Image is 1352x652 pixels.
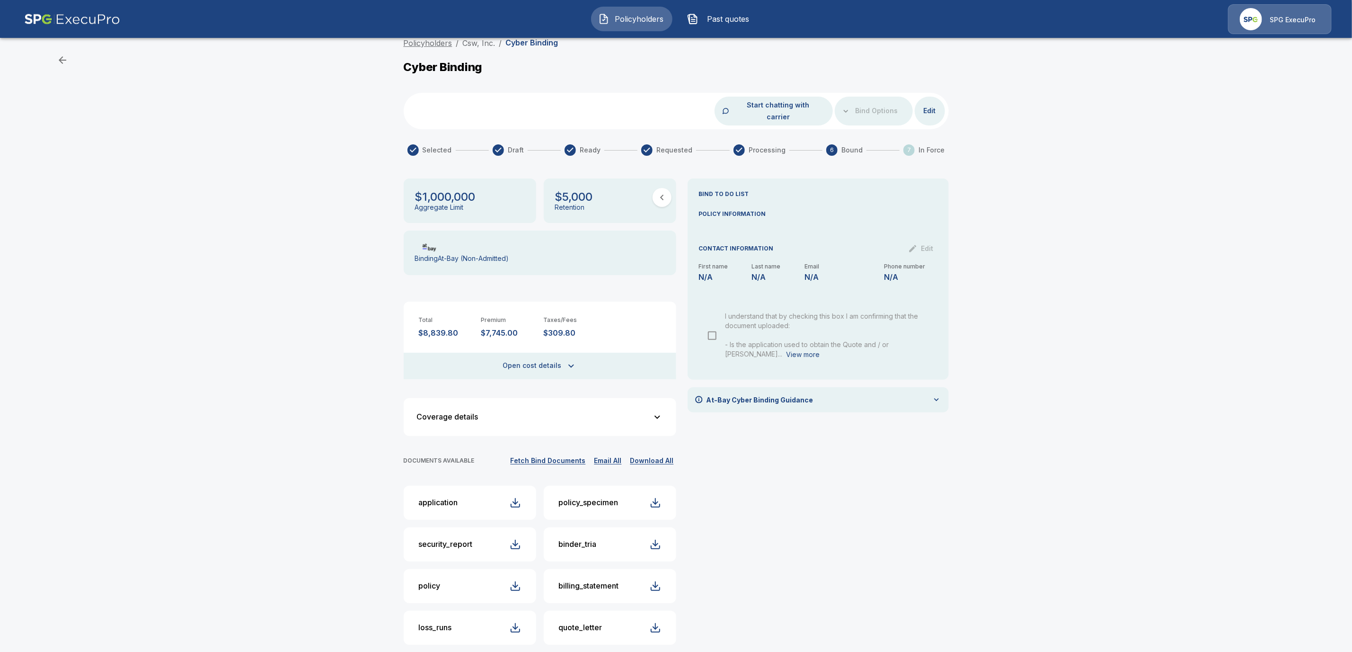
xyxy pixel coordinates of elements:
span: Selected [423,145,452,155]
button: Edit [915,102,945,120]
button: Past quotes IconPast quotes [680,7,761,31]
p: Phone number [884,264,937,269]
p: Aggregate Limit [415,204,464,212]
span: Bound [841,145,863,155]
p: $1,000,000 [415,190,476,204]
div: application [419,498,458,507]
button: quote_letter [544,611,676,645]
button: binder_tria [544,527,676,562]
img: Agency Icon [1240,8,1262,30]
p: Binding At-Bay (Non-Admitted) [415,255,509,263]
button: loss_runs [404,611,536,645]
nav: breadcrumb [404,37,558,49]
button: Open cost details [404,353,676,379]
img: Carrier Logo [415,243,444,252]
div: policy_specimen [559,498,619,507]
button: Email All [592,455,624,467]
p: $8,839.80 [419,329,474,338]
p: Cyber Binding [506,38,558,47]
img: Past quotes Icon [687,13,698,25]
button: policy [404,569,536,603]
p: N/A [752,273,805,281]
div: binder_tria [559,540,597,549]
p: POLICY INFORMATION [699,210,937,218]
p: Email [805,264,884,269]
p: Cyber Binding [404,60,483,74]
div: billing_statement [559,581,619,590]
button: policy_specimen [544,486,676,520]
p: Premium [481,317,536,324]
p: CONTACT INFORMATION [699,244,774,253]
p: DOCUMENTS AVAILABLE [404,457,475,464]
span: Draft [508,145,524,155]
span: Policyholders [613,13,665,25]
a: Agency IconSPG ExecuPro [1228,4,1332,34]
button: application [404,486,536,520]
a: Policyholders [404,38,452,48]
p: $5,000 [555,190,593,204]
button: Coverage details [409,404,671,430]
p: Total [419,317,474,324]
p: First name [699,264,752,269]
button: billing_statement [544,569,676,603]
button: View more [786,349,820,361]
a: Csw, Inc. [463,38,495,48]
span: Past quotes [702,13,754,25]
p: BIND TO DO LIST [699,190,937,198]
p: Retention [555,204,585,212]
p: SPG ExecuPro [1270,15,1316,25]
p: $7,745.00 [481,329,536,338]
text: 7 [907,147,911,154]
button: Policyholders IconPolicyholders [591,7,672,31]
text: 6 [830,147,834,154]
button: Download All [628,455,676,467]
span: Processing [749,145,786,155]
div: security_report [419,540,473,549]
span: I understand that by checking this box I am confirming that the document uploaded: - Is the appli... [725,312,919,358]
span: Requested [656,145,692,155]
button: security_report [404,527,536,562]
p: Taxes/Fees [544,317,599,324]
p: N/A [805,273,876,281]
div: Coverage details [417,413,652,421]
span: In Force [919,145,945,155]
p: N/A [884,273,937,281]
li: / [499,37,502,49]
p: At-Bay Cyber Binding Guidance [707,395,813,405]
p: $309.80 [544,329,599,338]
div: policy [419,581,441,590]
div: loss_runs [419,623,452,632]
img: AA Logo [24,4,120,34]
button: Fetch Bind Documents [508,455,588,467]
span: Ready [580,145,601,155]
p: N/A [699,273,752,281]
button: Start chatting with carrier [731,97,825,125]
div: quote_letter [559,623,602,632]
img: Policyholders Icon [598,13,610,25]
p: Last name [752,264,805,269]
li: / [456,37,459,49]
